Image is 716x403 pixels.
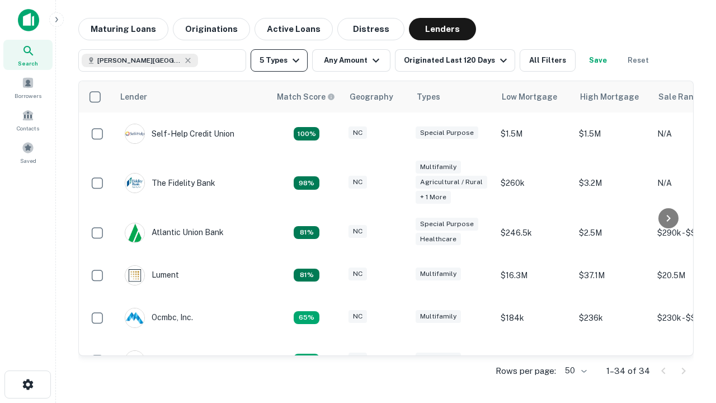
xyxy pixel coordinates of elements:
[3,72,53,102] a: Borrowers
[17,124,39,133] span: Contacts
[348,126,367,139] div: NC
[3,40,53,70] a: Search
[416,233,461,246] div: Healthcare
[15,91,41,100] span: Borrowers
[348,353,367,365] div: NC
[348,268,367,280] div: NC
[573,212,652,254] td: $2.5M
[125,174,144,193] img: picture
[404,54,510,67] div: Originated Last 120 Days
[294,269,319,282] div: Matching Properties: 5, hasApolloMatch: undefined
[573,254,652,297] td: $37.1M
[125,124,144,143] img: picture
[312,49,390,72] button: Any Amount
[114,81,270,113] th: Lender
[573,297,652,339] td: $236k
[20,156,36,165] span: Saved
[294,354,319,367] div: Matching Properties: 4, hasApolloMatch: undefined
[348,225,367,238] div: NC
[495,155,573,212] td: $260k
[410,81,495,113] th: Types
[294,311,319,325] div: Matching Properties: 4, hasApolloMatch: undefined
[294,226,319,240] div: Matching Properties: 5, hasApolloMatch: undefined
[125,266,144,285] img: picture
[416,161,461,174] div: Multifamily
[78,18,168,40] button: Maturing Loans
[277,91,333,103] h6: Match Score
[416,353,461,365] div: Multifamily
[580,90,639,104] div: High Mortgage
[251,49,308,72] button: 5 Types
[416,191,451,204] div: + 1 more
[125,124,234,144] div: Self-help Credit Union
[125,173,215,193] div: The Fidelity Bank
[495,81,573,113] th: Low Mortgage
[120,90,147,104] div: Lender
[495,339,573,382] td: $130k
[337,18,404,40] button: Distress
[495,212,573,254] td: $246.5k
[417,90,440,104] div: Types
[660,313,716,367] iframe: Chat Widget
[395,49,515,72] button: Originated Last 120 Days
[416,176,487,189] div: Agricultural / Rural
[125,308,144,327] img: picture
[520,49,576,72] button: All Filters
[495,113,573,155] td: $1.5M
[496,364,556,378] p: Rows per page:
[620,49,656,72] button: Reset
[573,113,652,155] td: $1.5M
[495,254,573,297] td: $16.3M
[606,364,650,378] p: 1–34 of 34
[560,363,588,379] div: 50
[125,223,224,243] div: Atlantic Union Bank
[573,339,652,382] td: $2M
[343,81,410,113] th: Geography
[255,18,333,40] button: Active Loans
[348,310,367,323] div: NC
[125,308,193,328] div: Ocmbc, Inc.
[3,105,53,135] a: Contacts
[18,59,38,68] span: Search
[125,265,179,285] div: Lument
[580,49,616,72] button: Save your search to get updates of matches that match your search criteria.
[3,137,53,167] a: Saved
[173,18,250,40] button: Originations
[573,155,652,212] td: $3.2M
[502,90,557,104] div: Low Mortgage
[18,9,39,31] img: capitalize-icon.png
[495,297,573,339] td: $184k
[416,268,461,280] div: Multifamily
[125,351,144,370] img: picture
[416,310,461,323] div: Multifamily
[409,18,476,40] button: Lenders
[294,176,319,190] div: Matching Properties: 6, hasApolloMatch: undefined
[416,126,478,139] div: Special Purpose
[270,81,343,113] th: Capitalize uses an advanced AI algorithm to match your search with the best lender. The match sco...
[573,81,652,113] th: High Mortgage
[125,350,252,371] div: Pinnacle Financial Partners
[125,223,144,242] img: picture
[416,218,478,231] div: Special Purpose
[294,127,319,140] div: Matching Properties: 11, hasApolloMatch: undefined
[97,55,181,65] span: [PERSON_NAME][GEOGRAPHIC_DATA], [GEOGRAPHIC_DATA]
[350,90,393,104] div: Geography
[277,91,335,103] div: Capitalize uses an advanced AI algorithm to match your search with the best lender. The match sco...
[348,176,367,189] div: NC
